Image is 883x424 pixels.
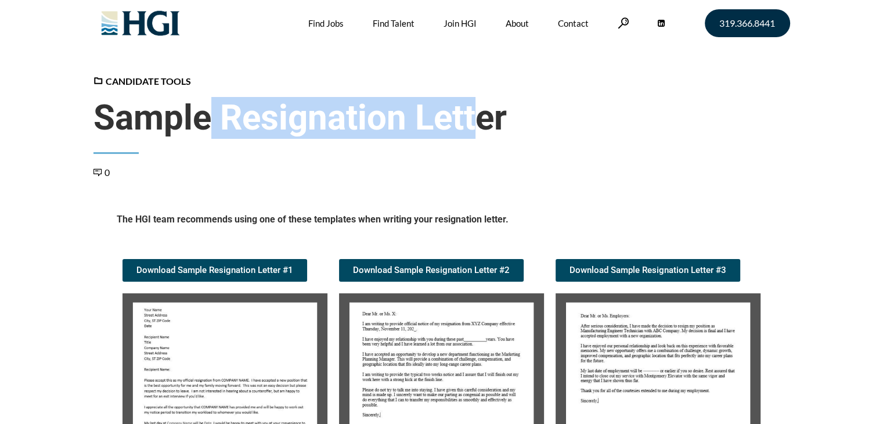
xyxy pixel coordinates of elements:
[353,266,510,275] span: Download Sample Resignation Letter #2
[719,19,775,28] span: 319.366.8441
[117,213,767,230] h5: The HGI team recommends using one of these templates when writing your resignation letter.
[136,266,293,275] span: Download Sample Resignation Letter #1
[93,97,790,139] span: Sample Resignation Letter
[556,259,740,282] a: Download Sample Resignation Letter #3
[618,17,629,28] a: Search
[339,259,524,282] a: Download Sample Resignation Letter #2
[93,76,191,87] a: Candidate Tools
[570,266,726,275] span: Download Sample Resignation Letter #3
[705,9,790,37] a: 319.366.8441
[122,259,307,282] a: Download Sample Resignation Letter #1
[93,167,110,178] a: 0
